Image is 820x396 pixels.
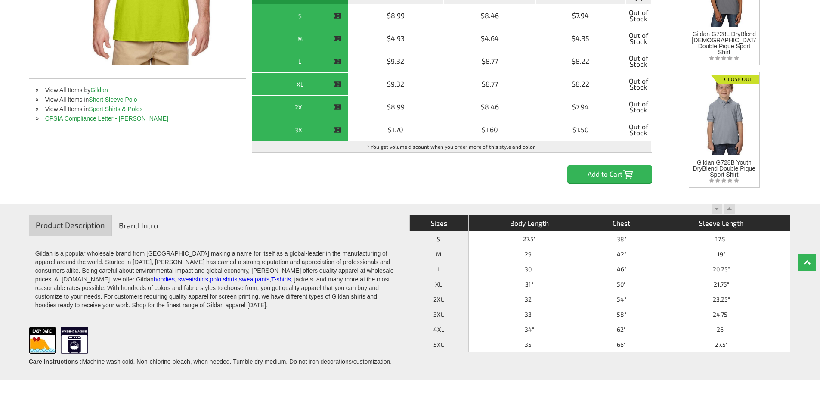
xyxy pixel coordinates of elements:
[692,72,756,178] a: Closeout Gildan G728B Youth DryBlend Double Pique Sport Shirt
[45,115,168,122] a: CPSIA Compliance Letter - [PERSON_NAME]
[409,307,468,322] th: 3XL
[590,307,652,322] td: 58"
[89,106,142,112] a: Sport Shirts & Polos
[348,73,444,96] td: $9.32
[334,81,341,88] img: This item is CLOSEOUT!
[628,98,649,116] span: Out of Stock
[348,50,444,73] td: $9.32
[711,72,759,84] img: Closeout
[348,96,444,118] td: $8.99
[444,4,535,27] td: $8.46
[444,96,535,118] td: $8.46
[90,87,108,94] a: Gildan
[653,277,790,292] td: 21.75"
[409,277,468,292] th: XL
[334,103,341,111] img: This item is CLOSEOUT!
[590,215,652,231] th: Chest
[590,337,652,352] td: 66"
[590,322,652,337] td: 62"
[409,337,468,352] th: 5XL
[590,292,652,307] td: 54"
[653,337,790,352] td: 27.5"
[254,56,346,67] div: L
[628,29,649,47] span: Out of Stock
[468,307,590,322] td: 33"
[348,27,444,50] td: $4.93
[334,126,341,134] img: This item is CLOSEOUT!
[409,231,468,246] th: S
[590,246,652,262] td: 42"
[254,10,346,21] div: S
[468,292,590,307] td: 32"
[29,104,246,114] li: View All Items in
[653,292,790,307] td: 23.25"
[348,118,444,141] td: $1.70
[536,4,626,27] td: $7.94
[468,262,590,277] td: 30"
[29,327,56,359] img: Easy Care
[590,262,652,277] td: 46"
[536,96,626,118] td: $7.94
[468,231,590,246] td: 27.5"
[653,246,790,262] td: 19"
[239,276,269,283] a: sweatpants
[154,276,208,283] a: hoodies, sweatshirts
[590,277,652,292] td: 50"
[628,121,649,139] span: Out of Stock
[798,254,816,271] a: Top
[536,27,626,50] td: $4.35
[254,125,346,135] div: 3XL
[210,276,238,283] a: polo shirts
[29,85,246,95] li: View All Items by
[628,6,649,25] span: Out of Stock
[29,358,82,365] strong: Care Instructions :
[653,215,790,231] th: Sleeve Length
[444,27,535,50] td: $4.64
[334,12,341,20] img: This item is CLOSEOUT!
[468,215,590,231] th: Body Length
[29,322,402,369] div: Machine wash cold. Non-chlorine bleach, when needed. Tumble dry medium. Do not iron decorations/c...
[35,249,396,309] p: Gildan is a popular wholesale brand from [GEOGRAPHIC_DATA] making a name for itself as a global-l...
[653,322,790,337] td: 26"
[709,178,739,183] img: listing_empty_star.svg
[536,118,626,141] td: $1.50
[111,215,165,236] a: Brand Intro
[628,52,649,70] span: Out of Stock
[254,33,346,44] div: M
[468,337,590,352] td: 35"
[409,215,468,231] th: Sizes
[468,246,590,262] td: 29"
[468,322,590,337] td: 34"
[709,55,739,61] img: listing_empty_star.svg
[468,277,590,292] td: 31"
[348,4,444,27] td: $8.99
[693,159,756,178] span: Gildan G728B Youth DryBlend Double Pique Sport Shirt
[567,165,652,183] input: Add to Cart
[254,102,346,112] div: 2XL
[409,292,468,307] th: 2XL
[653,262,790,277] td: 20.25"
[536,50,626,73] td: $8.22
[89,96,137,103] a: Short Sleeve Polo
[409,246,468,262] th: M
[444,50,535,73] td: $8.77
[29,95,246,104] li: View All Items in
[536,73,626,96] td: $8.22
[334,35,341,43] img: This item is CLOSEOUT!
[590,231,652,246] td: 38"
[628,75,649,93] span: Out of Stock
[409,322,468,337] th: 4XL
[254,79,346,90] div: XL
[334,58,341,65] img: This item is CLOSEOUT!
[409,262,468,277] th: L
[29,215,111,236] a: Product Description
[271,276,291,283] a: T-shirts
[252,141,652,152] td: * You get volume discount when you order more of this style and color.
[653,307,790,322] td: 24.75"
[444,118,535,141] td: $1.60
[61,327,88,359] img: Washing
[653,231,790,246] td: 17.5"
[692,31,759,56] span: Gildan G728L DryBlend [DEMOGRAPHIC_DATA] Double Pique Sport Shirt
[444,73,535,96] td: $8.77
